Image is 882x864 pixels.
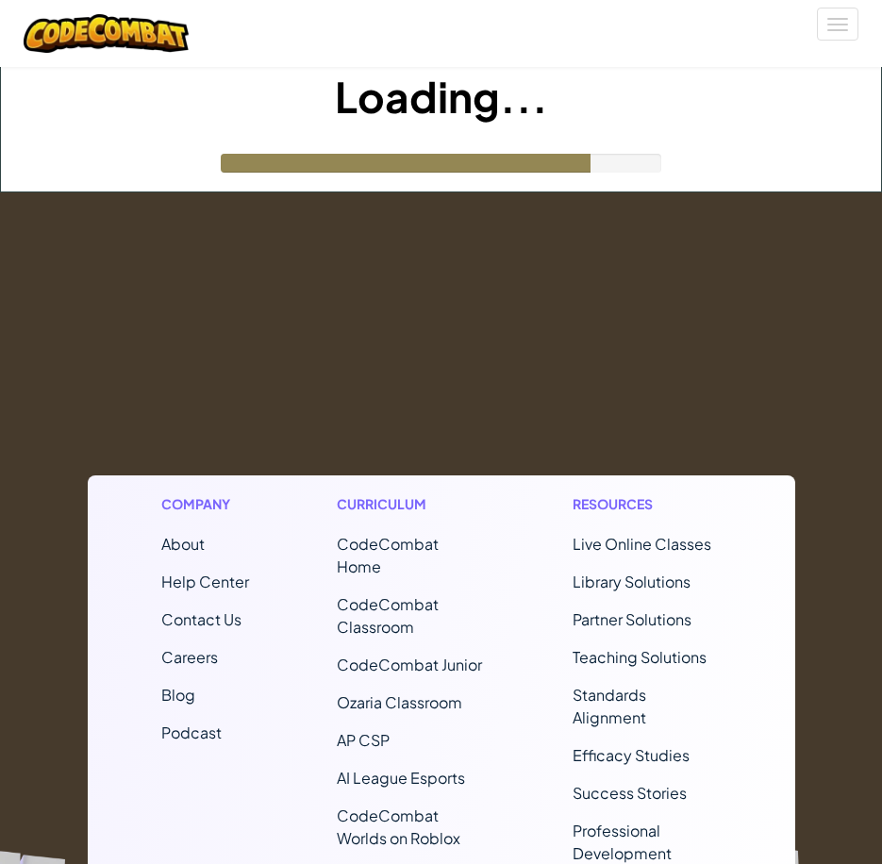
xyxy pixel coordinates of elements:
[337,730,390,750] a: AP CSP
[337,494,486,514] h1: Curriculum
[24,14,189,53] img: CodeCombat logo
[337,806,460,848] a: CodeCombat Worlds on Roblox
[337,655,482,674] a: CodeCombat Junior
[573,647,707,667] a: Teaching Solutions
[573,572,691,591] a: Library Solutions
[573,783,687,803] a: Success Stories
[161,647,218,667] a: Careers
[573,534,711,554] a: Live Online Classes
[337,534,439,576] span: CodeCombat Home
[161,685,195,705] a: Blog
[161,572,249,591] a: Help Center
[1,67,881,125] h1: Loading...
[573,685,646,727] a: Standards Alignment
[161,534,205,554] a: About
[573,609,691,629] a: Partner Solutions
[337,768,465,788] a: AI League Esports
[161,609,241,629] span: Contact Us
[337,692,462,712] a: Ozaria Classroom
[161,723,222,742] a: Podcast
[161,494,249,514] h1: Company
[573,745,690,765] a: Efficacy Studies
[573,494,722,514] h1: Resources
[573,821,672,863] a: Professional Development
[337,594,439,637] a: CodeCombat Classroom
